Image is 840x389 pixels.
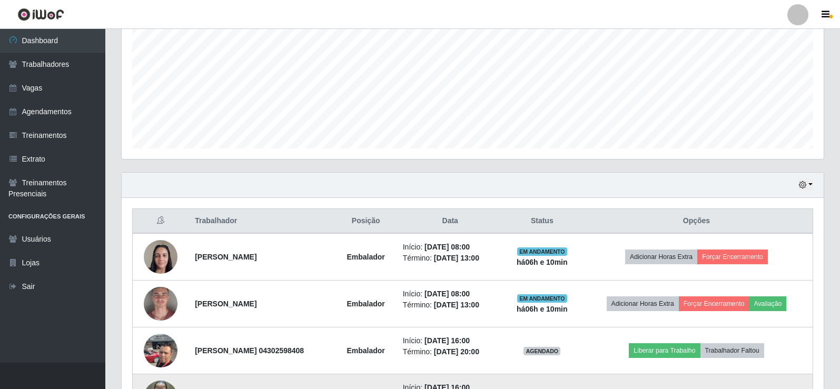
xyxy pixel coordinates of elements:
[700,343,764,358] button: Trabalhador Faltou
[424,243,470,251] time: [DATE] 08:00
[697,250,768,264] button: Forçar Encerramento
[625,250,697,264] button: Adicionar Horas Extra
[335,209,397,234] th: Posição
[629,343,700,358] button: Liberar para Trabalho
[144,269,177,338] img: 1750082443540.jpeg
[195,346,304,355] strong: [PERSON_NAME] 04302598408
[517,247,567,256] span: EM ANDAMENTO
[347,253,384,261] strong: Embalador
[517,294,567,303] span: EM ANDAMENTO
[403,253,498,264] li: Término:
[144,234,177,279] img: 1738436502768.jpeg
[195,253,256,261] strong: [PERSON_NAME]
[403,288,498,300] li: Início:
[144,328,177,373] img: 1710346365517.jpeg
[434,347,479,356] time: [DATE] 20:00
[403,346,498,357] li: Término:
[424,336,470,345] time: [DATE] 16:00
[517,305,568,313] strong: há 06 h e 10 min
[17,8,64,21] img: CoreUI Logo
[749,296,786,311] button: Avaliação
[403,335,498,346] li: Início:
[504,209,580,234] th: Status
[397,209,504,234] th: Data
[403,300,498,311] li: Término:
[347,300,384,308] strong: Embalador
[434,301,479,309] time: [DATE] 13:00
[424,290,470,298] time: [DATE] 08:00
[580,209,813,234] th: Opções
[189,209,335,234] th: Trabalhador
[434,254,479,262] time: [DATE] 13:00
[195,300,256,308] strong: [PERSON_NAME]
[403,242,498,253] li: Início:
[517,258,568,266] strong: há 06 h e 10 min
[679,296,749,311] button: Forçar Encerramento
[607,296,679,311] button: Adicionar Horas Extra
[523,347,560,355] span: AGENDADO
[347,346,384,355] strong: Embalador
